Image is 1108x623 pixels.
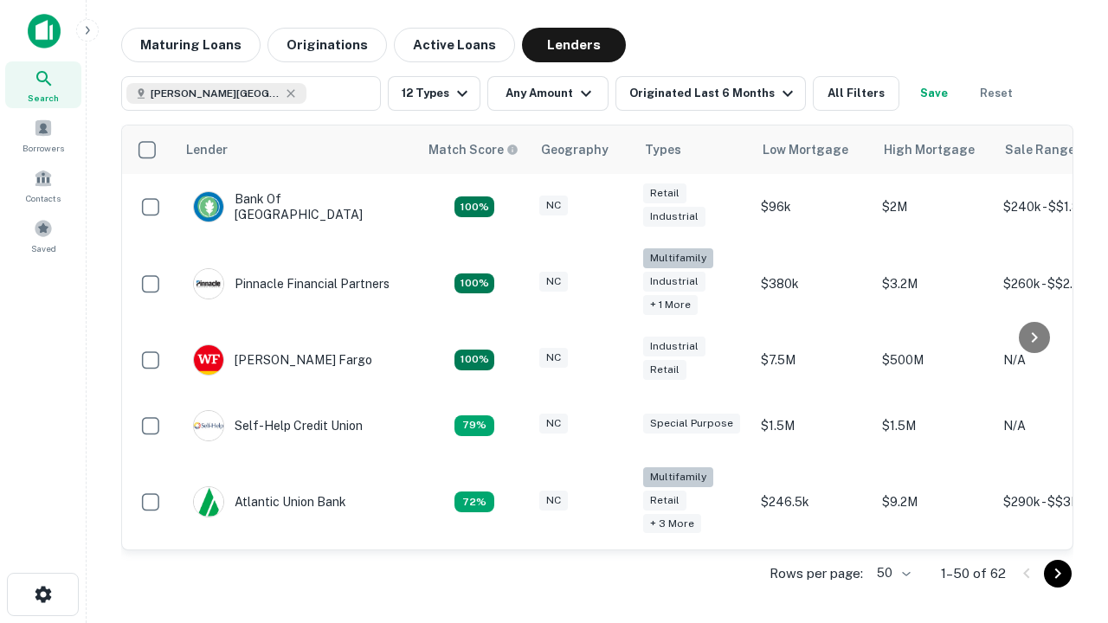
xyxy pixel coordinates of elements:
td: $9.2M [873,459,995,546]
div: Geography [541,139,609,160]
iframe: Chat Widget [1021,429,1108,512]
button: 12 Types [388,76,480,111]
div: Types [645,139,681,160]
td: $500M [873,327,995,393]
a: Saved [5,212,81,259]
div: NC [539,196,568,215]
div: Matching Properties: 25, hasApolloMatch: undefined [454,273,494,294]
div: Low Mortgage [763,139,848,160]
div: Multifamily [643,248,713,268]
p: 1–50 of 62 [941,563,1006,584]
div: NC [539,491,568,511]
img: capitalize-icon.png [28,14,61,48]
button: Any Amount [487,76,609,111]
td: $7.5M [752,327,873,393]
button: Originated Last 6 Months [615,76,806,111]
span: Search [28,91,59,105]
th: Lender [176,125,418,174]
div: [PERSON_NAME] Fargo [193,344,372,376]
img: picture [194,192,223,222]
div: High Mortgage [884,139,975,160]
div: Self-help Credit Union [193,410,363,441]
td: $380k [752,240,873,327]
th: Low Mortgage [752,125,873,174]
div: Pinnacle Financial Partners [193,268,390,299]
div: Matching Properties: 10, hasApolloMatch: undefined [454,491,494,512]
img: picture [194,345,223,375]
img: picture [194,411,223,440]
div: NC [539,348,568,368]
button: Go to next page [1044,560,1072,588]
div: NC [539,272,568,292]
img: picture [194,269,223,299]
button: Maturing Loans [121,28,261,62]
div: + 1 more [643,295,698,315]
td: $96k [752,174,873,240]
div: Retail [643,360,686,380]
th: Geography [531,125,635,174]
div: Industrial [643,337,705,356]
button: Reset [969,76,1024,111]
button: Save your search to get updates of matches that match your search criteria. [906,76,962,111]
td: $3.2M [873,240,995,327]
div: Retail [643,183,686,203]
span: Saved [31,241,56,255]
p: Rows per page: [770,563,863,584]
a: Borrowers [5,112,81,158]
div: Retail [643,491,686,511]
div: Lender [186,139,228,160]
td: $1.5M [873,393,995,459]
td: $246.5k [752,459,873,546]
span: [PERSON_NAME][GEOGRAPHIC_DATA], [GEOGRAPHIC_DATA] [151,86,280,101]
div: Capitalize uses an advanced AI algorithm to match your search with the best lender. The match sco... [428,140,519,159]
div: Originated Last 6 Months [629,83,798,104]
th: Types [635,125,752,174]
button: Active Loans [394,28,515,62]
a: Contacts [5,162,81,209]
td: $1.5M [752,393,873,459]
span: Borrowers [23,141,64,155]
img: picture [194,487,223,517]
div: Matching Properties: 14, hasApolloMatch: undefined [454,350,494,370]
button: All Filters [813,76,899,111]
div: Special Purpose [643,414,740,434]
div: Industrial [643,272,705,292]
div: Bank Of [GEOGRAPHIC_DATA] [193,191,401,222]
div: + 3 more [643,514,701,534]
div: Multifamily [643,467,713,487]
button: Originations [267,28,387,62]
div: Atlantic Union Bank [193,486,346,517]
a: Search [5,61,81,108]
th: Capitalize uses an advanced AI algorithm to match your search with the best lender. The match sco... [418,125,531,174]
button: Lenders [522,28,626,62]
div: NC [539,414,568,434]
div: Matching Properties: 11, hasApolloMatch: undefined [454,415,494,436]
span: Contacts [26,191,61,205]
div: Matching Properties: 14, hasApolloMatch: undefined [454,196,494,217]
h6: Match Score [428,140,515,159]
div: Industrial [643,207,705,227]
td: $2M [873,174,995,240]
div: 50 [870,561,913,586]
th: High Mortgage [873,125,995,174]
div: Sale Range [1005,139,1075,160]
